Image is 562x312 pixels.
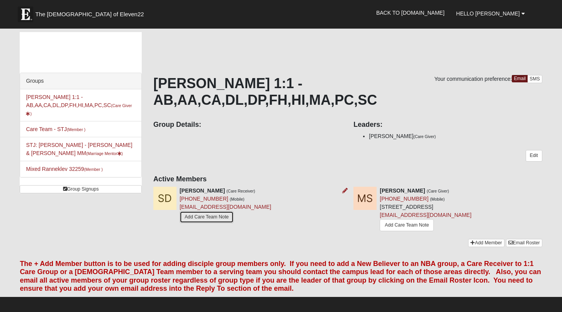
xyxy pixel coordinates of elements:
h1: [PERSON_NAME] 1:1 -AB,AA,CA,DL,DP,FH,HI,MA,PC,SC [153,75,542,108]
li: [PERSON_NAME] [369,132,542,140]
a: Group Signups [20,185,142,193]
small: (Member ) [67,127,85,132]
a: [EMAIL_ADDRESS][DOMAIN_NAME] [180,204,271,210]
small: (Mobile) [230,197,244,201]
font: The + Add Member button is to be used for adding disciple group members only. If you need to add ... [20,260,541,293]
a: [PHONE_NUMBER] [380,196,428,202]
small: (Marriage Mentor ) [86,151,123,156]
a: Email Roster [506,239,542,247]
small: (Care Giver) [413,134,436,139]
a: [PERSON_NAME] 1:1 -AB,AA,CA,DL,DP,FH,HI,MA,PC,SC(Care Giver) [26,94,132,116]
span: The [DEMOGRAPHIC_DATA] of Eleven22 [35,10,144,18]
small: (Mobile) [430,197,445,201]
a: Edit [526,150,542,161]
div: Groups [20,73,141,89]
small: (Member ) [84,167,103,172]
small: (Care Giver) [427,189,449,193]
strong: [PERSON_NAME] [180,188,225,194]
a: The [DEMOGRAPHIC_DATA] of Eleven22 [14,3,168,22]
a: [PHONE_NUMBER] [180,196,228,202]
strong: [PERSON_NAME] [380,188,425,194]
small: (Care Giver ) [26,103,132,116]
a: Add Care Team Note [180,211,234,223]
a: Mixed Ranneklev 32259(Member ) [26,166,103,172]
small: (Care Receiver) [226,189,255,193]
h4: Active Members [153,175,542,184]
a: SMS [527,75,542,83]
span: Hello [PERSON_NAME] [456,10,520,17]
a: Back to [DOMAIN_NAME] [370,3,450,22]
img: Eleven22 logo [18,7,33,22]
h4: Leaders: [353,121,542,129]
h4: Group Details: [153,121,342,129]
span: Your communication preference: [434,76,512,82]
a: Add Care Team Note [380,219,434,231]
a: STJ: [PERSON_NAME] - [PERSON_NAME] & [PERSON_NAME] MM(Marriage Mentor) [26,142,132,156]
a: Add Member [468,239,504,247]
div: [STREET_ADDRESS] [380,187,471,233]
a: Care Team - STJ(Member ) [26,126,85,132]
a: Hello [PERSON_NAME] [450,4,531,23]
a: Email [512,75,528,82]
a: [EMAIL_ADDRESS][DOMAIN_NAME] [380,212,471,218]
